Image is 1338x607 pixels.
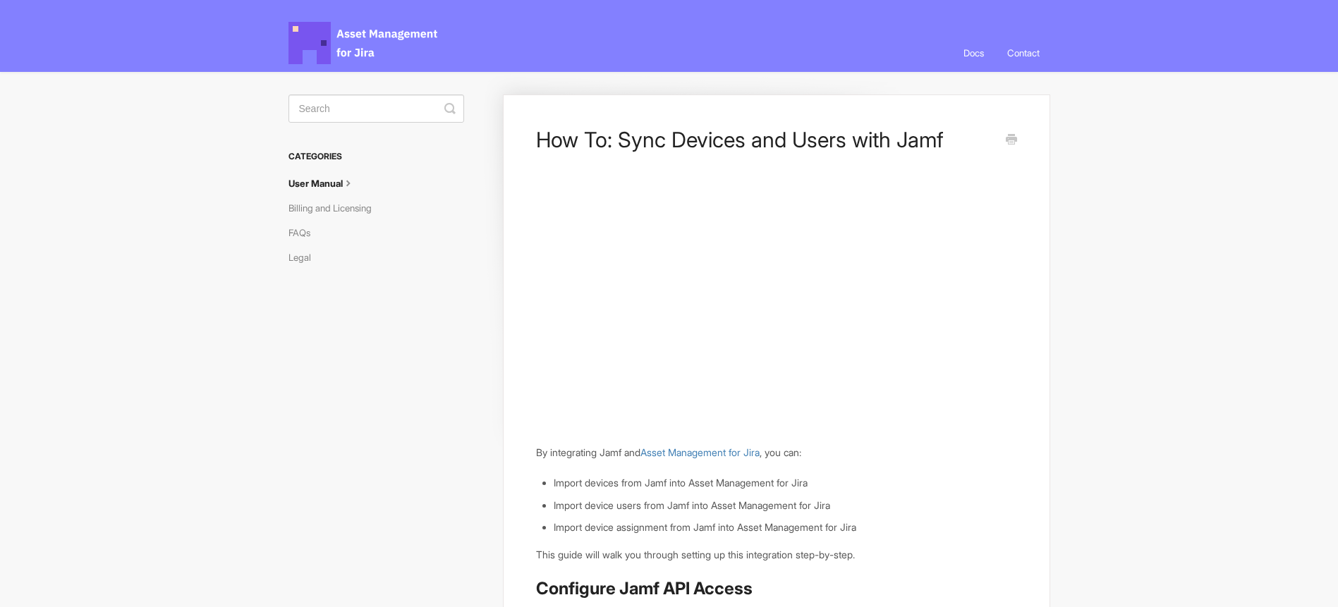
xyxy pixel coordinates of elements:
a: Contact [997,34,1050,72]
a: Print this Article [1006,133,1017,148]
li: Import devices from Jamf into Asset Management for Jira [554,475,1016,491]
li: Import device users from Jamf into Asset Management for Jira [554,498,1016,513]
a: Legal [288,246,322,269]
h3: Categories [288,144,464,169]
p: This guide will walk you through setting up this integration step-by-step. [536,547,1016,563]
h2: Configure Jamf API Access [536,577,1016,600]
a: User Manual [288,172,366,195]
a: FAQs [288,221,321,244]
p: By integrating Jamf and , you can: [536,445,1016,460]
h1: How To: Sync Devices and Users with Jamf [536,127,995,152]
a: Docs [953,34,995,72]
a: Billing and Licensing [288,197,382,219]
a: Asset Management for Jira [640,446,760,458]
input: Search [288,94,464,123]
li: Import device assignment from Jamf into Asset Management for Jira [554,520,1016,535]
span: Asset Management for Jira Docs [288,22,439,64]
